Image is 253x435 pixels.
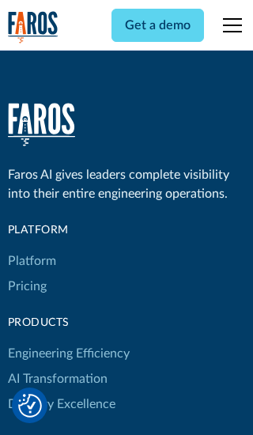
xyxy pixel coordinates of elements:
[213,6,245,44] div: menu
[8,165,246,203] div: Faros AI gives leaders complete visibility into their entire engineering operations.
[8,315,130,331] div: products
[8,391,115,417] a: Delivery Excellence
[18,394,42,418] img: Revisit consent button
[18,394,42,418] button: Cookie Settings
[8,248,56,274] a: Platform
[8,366,108,391] a: AI Transformation
[8,103,75,146] img: Faros Logo White
[111,9,204,42] a: Get a demo
[8,11,59,43] a: home
[8,11,59,43] img: Logo of the analytics and reporting company Faros.
[8,274,47,299] a: Pricing
[8,103,75,146] a: home
[8,222,130,239] div: Platform
[8,341,130,366] a: Engineering Efficiency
